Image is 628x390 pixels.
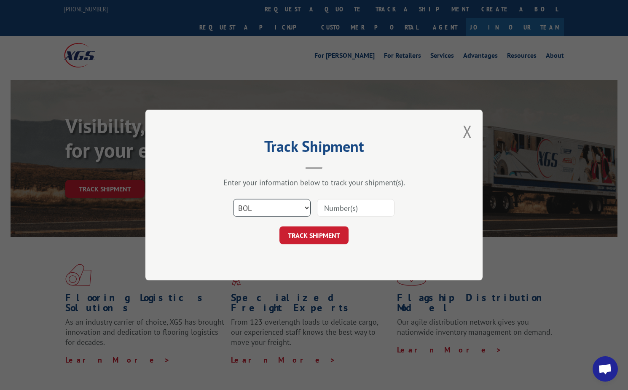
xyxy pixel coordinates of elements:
button: TRACK SHIPMENT [279,226,349,244]
div: Enter your information below to track your shipment(s). [188,178,440,187]
h2: Track Shipment [188,140,440,156]
a: Open chat [593,356,618,382]
input: Number(s) [317,199,395,217]
button: Close modal [463,120,472,143]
